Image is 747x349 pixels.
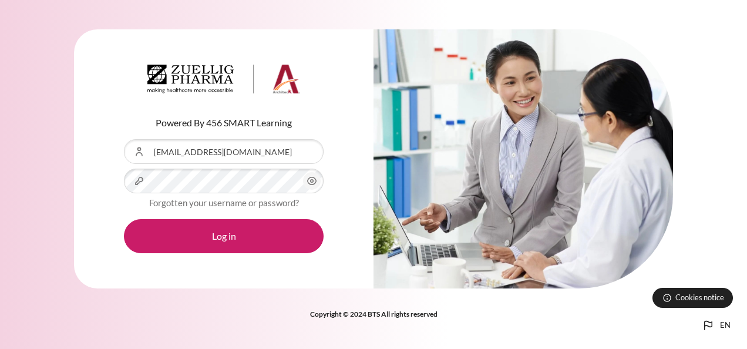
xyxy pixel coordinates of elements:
strong: Copyright © 2024 BTS All rights reserved [310,310,438,318]
a: Forgotten your username or password? [149,197,299,208]
span: en [720,320,731,331]
img: Architeck [147,65,300,94]
a: Architeck [147,65,300,99]
input: Username or Email Address [124,139,324,164]
button: Cookies notice [652,288,733,308]
p: Powered By 456 SMART Learning [124,116,324,130]
button: Log in [124,219,324,253]
span: Cookies notice [675,292,724,303]
button: Languages [696,314,735,337]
